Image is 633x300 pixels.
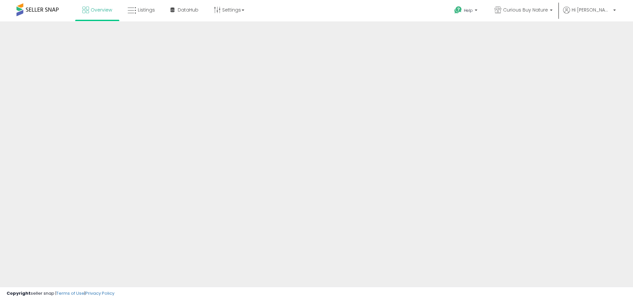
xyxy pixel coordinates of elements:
[572,7,611,13] span: Hi [PERSON_NAME]
[563,7,616,21] a: Hi [PERSON_NAME]
[91,7,112,13] span: Overview
[464,8,473,13] span: Help
[178,7,198,13] span: DataHub
[56,290,84,296] a: Terms of Use
[449,1,484,21] a: Help
[7,290,31,296] strong: Copyright
[503,7,548,13] span: Curious Buy Nature
[454,6,462,14] i: Get Help
[85,290,114,296] a: Privacy Policy
[7,290,114,297] div: seller snap | |
[138,7,155,13] span: Listings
